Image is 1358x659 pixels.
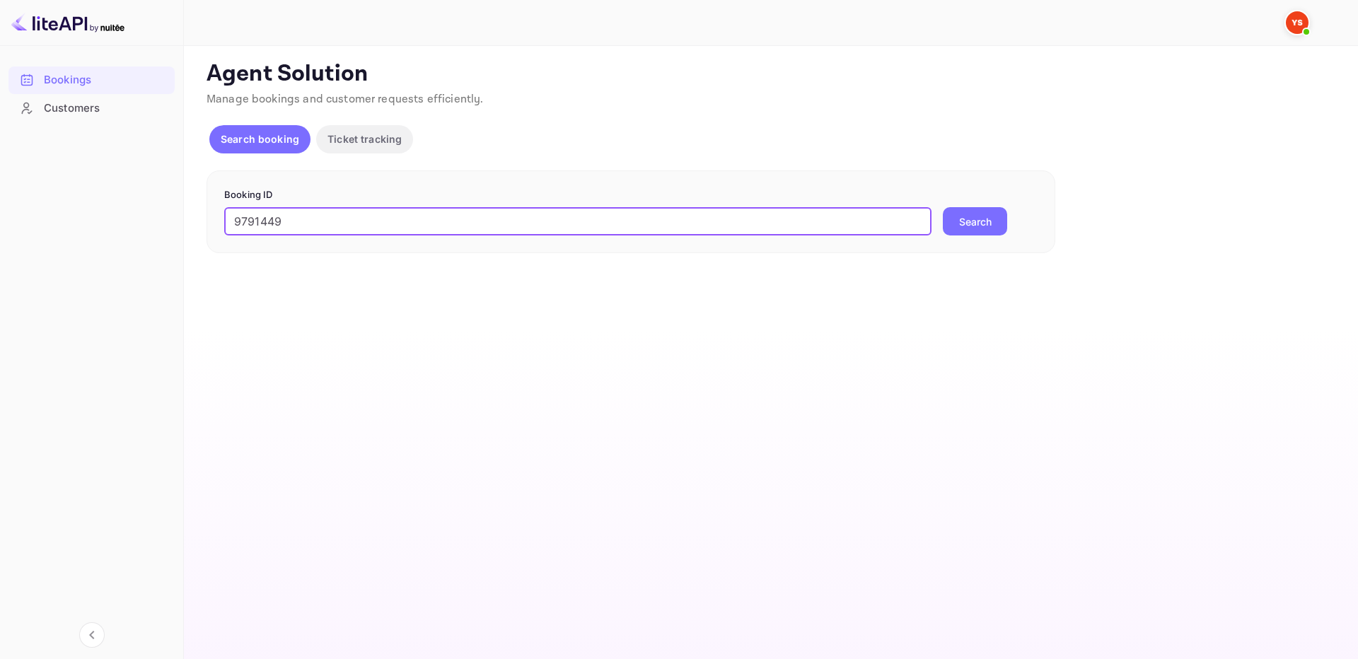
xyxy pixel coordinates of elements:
p: Booking ID [224,188,1038,202]
span: Manage bookings and customer requests efficiently. [207,92,484,107]
div: Customers [44,100,168,117]
img: Yandex Support [1286,11,1308,34]
a: Customers [8,95,175,121]
button: Collapse navigation [79,622,105,648]
img: LiteAPI logo [11,11,124,34]
p: Search booking [221,132,299,146]
p: Ticket tracking [327,132,402,146]
div: Customers [8,95,175,122]
input: Enter Booking ID (e.g., 63782194) [224,207,932,235]
div: Bookings [8,66,175,94]
button: Search [943,207,1007,235]
div: Bookings [44,72,168,88]
a: Bookings [8,66,175,93]
p: Agent Solution [207,60,1333,88]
